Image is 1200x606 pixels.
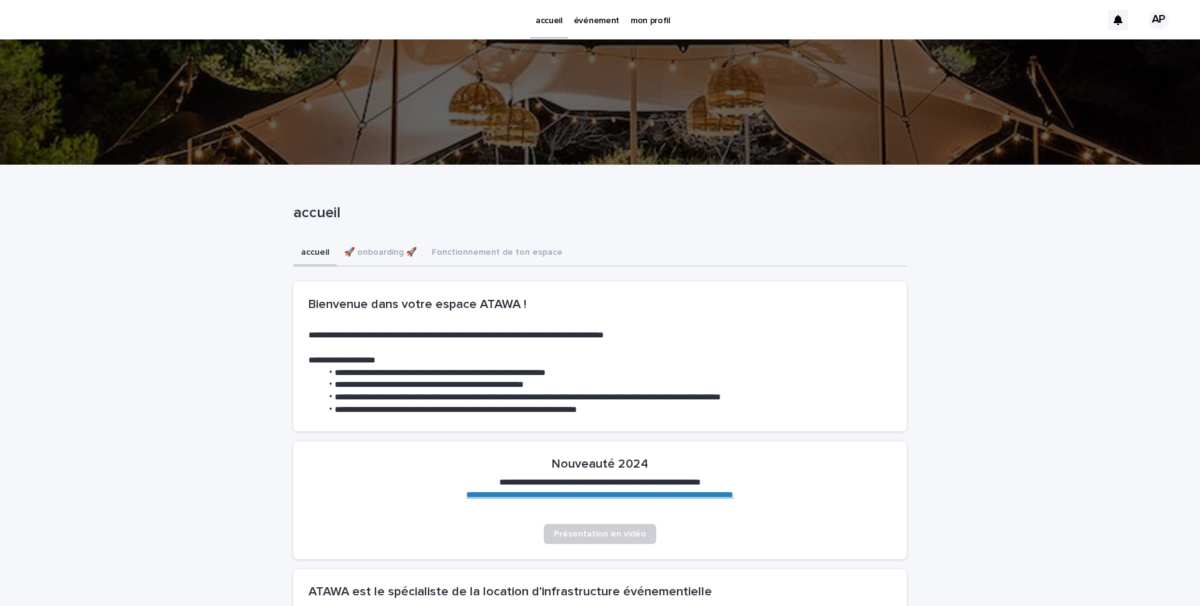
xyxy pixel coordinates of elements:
[337,240,424,267] button: 🚀 onboarding 🚀
[293,240,337,267] button: accueil
[554,530,646,538] span: Présentation en vidéo
[308,297,892,312] h2: Bienvenue dans votre espace ATAWA !
[544,524,656,544] a: Présentation en vidéo
[293,204,902,222] p: accueil
[552,456,648,471] h2: Nouveauté 2024
[308,584,892,599] h2: ATAWA est le spécialiste de la location d'infrastructure événementielle
[424,240,570,267] button: Fonctionnement de ton espace
[1149,10,1169,30] div: AP
[25,8,146,33] img: Ls34BcGeRexTGTNfXpUC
